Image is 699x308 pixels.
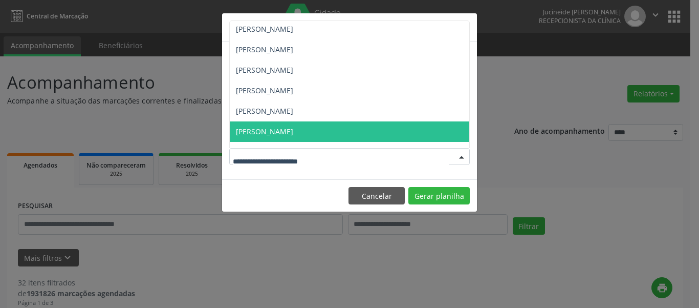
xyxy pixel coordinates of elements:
span: [PERSON_NAME] [236,65,293,75]
span: [PERSON_NAME] [236,24,293,34]
span: [PERSON_NAME] [236,147,293,157]
h5: Extrato de procedimentos realizados [229,20,384,34]
button: Gerar planilha [408,187,470,204]
span: [PERSON_NAME] [236,106,293,116]
button: Cancelar [348,187,405,204]
span: [PERSON_NAME] [236,45,293,54]
button: Close [456,13,477,38]
span: [PERSON_NAME] [236,86,293,95]
span: [PERSON_NAME] [236,127,293,136]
